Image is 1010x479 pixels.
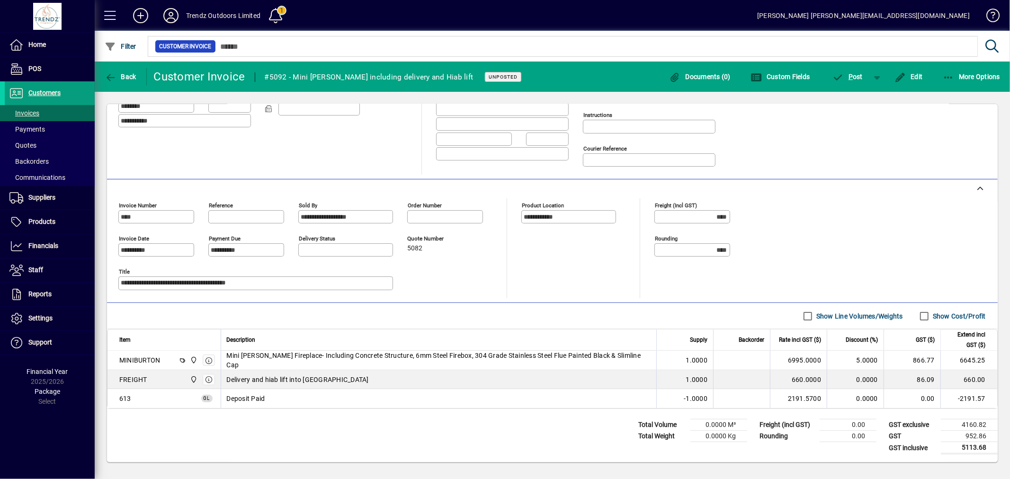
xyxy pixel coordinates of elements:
span: Reports [28,290,52,298]
span: Backorders [9,158,49,165]
a: Knowledge Base [979,2,998,33]
span: Customers [28,89,61,97]
span: 5082 [407,245,422,252]
span: Quotes [9,142,36,149]
td: 5.0000 [827,351,884,370]
div: [PERSON_NAME] [PERSON_NAME][EMAIL_ADDRESS][DOMAIN_NAME] [757,8,970,23]
span: Deposit Paid [119,394,131,403]
div: FREIGHT [119,375,147,384]
span: Delivery and hiab lift into [GEOGRAPHIC_DATA] [227,375,369,384]
a: Financials [5,234,95,258]
div: 2191.5700 [776,394,821,403]
td: 866.77 [884,351,940,370]
a: Reports [5,283,95,306]
span: Financials [28,242,58,249]
mat-label: Payment due [209,235,241,242]
td: Freight (incl GST) [755,419,820,431]
span: Rate incl GST ($) [779,335,821,345]
td: 6645.25 [940,351,997,370]
a: Payments [5,121,95,137]
span: Products [28,218,55,225]
mat-label: Product location [522,202,564,209]
a: POS [5,57,95,81]
span: Custom Fields [751,73,810,80]
span: Payments [9,125,45,133]
mat-label: Instructions [583,112,612,118]
td: 0.0000 [827,389,884,408]
button: Filter [102,38,139,55]
div: 6995.0000 [776,355,821,365]
span: GST ($) [916,335,935,345]
mat-label: Order number [408,202,442,209]
span: Description [227,335,256,345]
span: -1.0000 [684,394,707,403]
mat-label: Reference [209,202,233,209]
mat-label: Freight (incl GST) [655,202,697,209]
mat-label: Rounding [655,235,678,242]
mat-label: Invoice number [119,202,157,209]
span: More Options [943,73,1001,80]
a: Communications [5,169,95,186]
a: Home [5,33,95,57]
span: Discount (%) [846,335,878,345]
span: GL [204,396,210,401]
td: -2191.57 [940,389,997,408]
span: New Plymouth [188,355,198,365]
span: Customer Invoice [159,42,212,51]
span: Deposit Paid [227,394,265,403]
td: GST exclusive [884,419,941,431]
span: Documents (0) [669,73,731,80]
button: Edit [892,68,925,85]
span: Package [35,388,60,395]
td: GST [884,431,941,442]
a: Settings [5,307,95,330]
mat-label: Sold by [299,202,317,209]
button: Back [102,68,139,85]
span: Backorder [739,335,764,345]
td: 0.0000 [827,370,884,389]
td: 0.00 [884,389,940,408]
td: 0.00 [820,419,876,431]
td: 0.0000 Kg [690,431,747,442]
app-page-header-button: Back [95,68,147,85]
button: Profile [156,7,186,24]
button: Documents (0) [667,68,733,85]
span: Invoices [9,109,39,117]
td: 660.00 [940,370,997,389]
span: Settings [28,314,53,322]
td: 86.09 [884,370,940,389]
button: Add [125,7,156,24]
div: 660.0000 [776,375,821,384]
span: 1.0000 [686,355,708,365]
span: Item [119,335,131,345]
span: P [849,73,853,80]
td: GST inclusive [884,442,941,454]
span: Mini [PERSON_NAME] Fireplace- Including Concrete Structure, 6mm Steel Firebox, 304 Grade Stainles... [227,351,651,370]
td: Total Volume [634,419,690,431]
span: ost [832,73,863,80]
td: 952.86 [941,431,998,442]
div: Trendz Outdoors Limited [186,8,260,23]
span: Staff [28,266,43,274]
a: Support [5,331,95,355]
span: Communications [9,174,65,181]
div: #5092 - Mini [PERSON_NAME] including delivery and Hiab lift [265,70,474,85]
span: POS [28,65,41,72]
label: Show Cost/Profit [931,311,986,321]
a: Staff [5,258,95,282]
span: New Plymouth [188,374,198,385]
td: 4160.82 [941,419,998,431]
span: Edit [894,73,923,80]
mat-label: Invoice date [119,235,149,242]
div: MINIBURTON [119,355,161,365]
mat-label: Delivery status [299,235,335,242]
div: Customer Invoice [154,69,245,84]
td: Total Weight [634,431,690,442]
label: Show Line Volumes/Weights [814,311,903,321]
td: 0.00 [820,431,876,442]
td: 0.0000 M³ [690,419,747,431]
span: Financial Year [27,368,68,375]
span: Quote number [407,236,464,242]
span: 1.0000 [686,375,708,384]
td: 5113.68 [941,442,998,454]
